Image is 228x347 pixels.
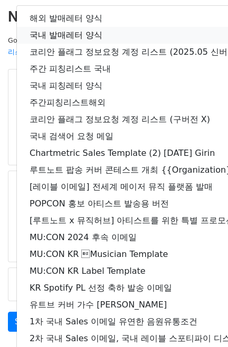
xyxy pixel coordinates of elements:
a: Send [8,312,43,332]
iframe: Chat Widget [175,296,228,347]
small: Google Sheet: [8,36,144,56]
h2: New Campaign [8,8,220,26]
